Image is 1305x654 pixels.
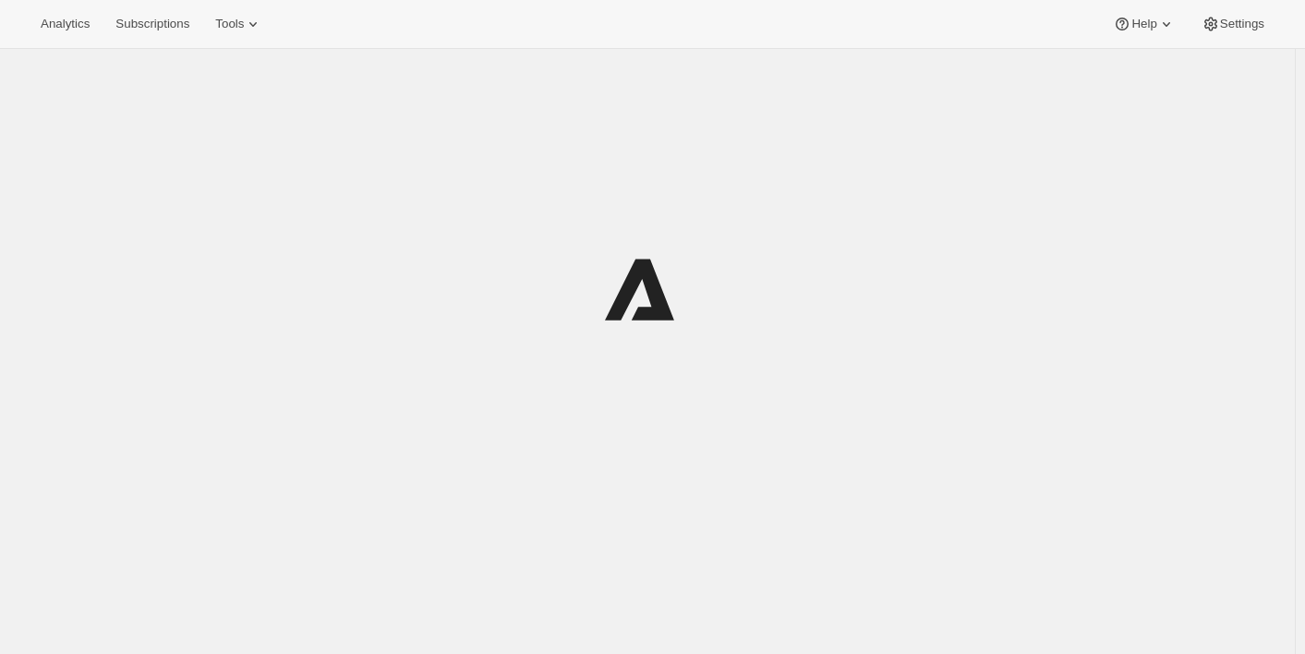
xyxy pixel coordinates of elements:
button: Analytics [30,11,101,37]
span: Tools [215,17,244,31]
button: Help [1102,11,1186,37]
button: Subscriptions [104,11,200,37]
span: Settings [1220,17,1264,31]
button: Settings [1190,11,1275,37]
span: Subscriptions [115,17,189,31]
span: Analytics [41,17,90,31]
button: Tools [204,11,273,37]
span: Help [1131,17,1156,31]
